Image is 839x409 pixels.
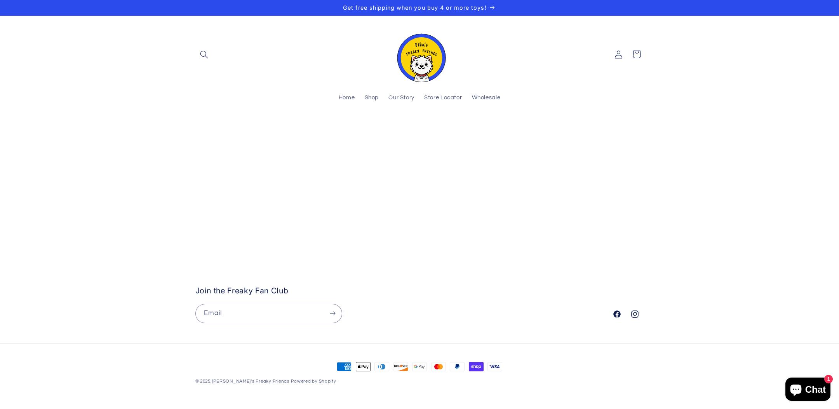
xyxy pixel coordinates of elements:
img: Fika's Freaky Friends [392,27,447,82]
span: Get free shipping when you buy 4 or more toys! [343,4,486,11]
button: Subscribe [324,304,341,323]
small: © 2025, [195,379,290,383]
span: Shop [365,94,379,102]
a: Store Locator [419,90,467,107]
a: Shop [360,90,384,107]
a: Our Story [384,90,419,107]
span: Store Locator [424,94,462,102]
inbox-online-store-chat: Shopify online store chat [783,378,833,403]
h2: Join the Freaky Fan Club [195,286,600,296]
a: Wholesale [467,90,505,107]
span: Our Story [388,94,414,102]
a: Fika's Freaky Friends [389,24,450,85]
span: Home [339,94,355,102]
summary: Search [195,45,213,63]
a: [PERSON_NAME]'s Freaky Friends [212,379,290,383]
a: Home [334,90,360,107]
span: Wholesale [472,94,501,102]
a: Powered by Shopify [291,379,336,383]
